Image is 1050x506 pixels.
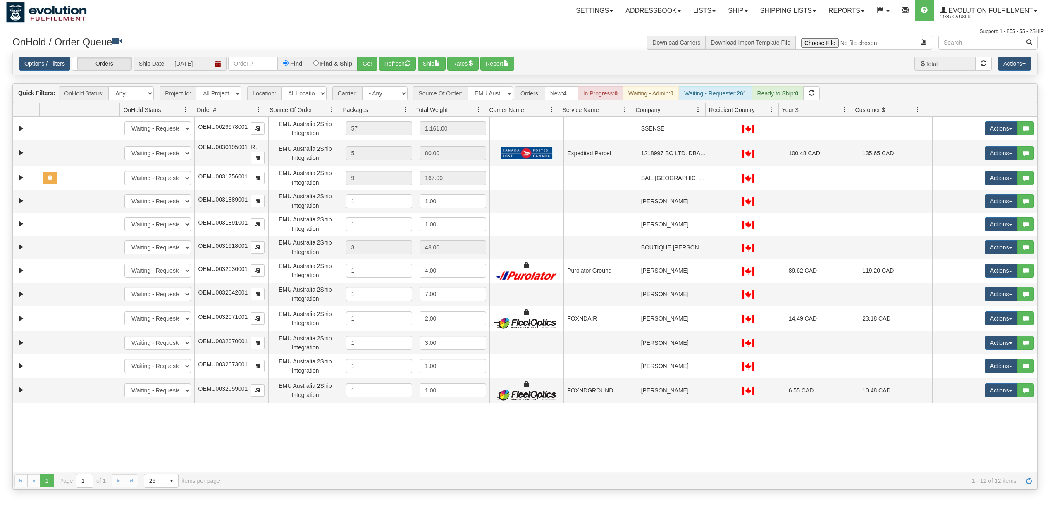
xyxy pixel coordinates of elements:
img: CA [742,150,754,158]
span: Source Of Order [270,106,312,114]
button: Copy to clipboard [251,337,265,349]
div: EMU Australia 2Ship Integration [272,357,339,375]
a: Customer $ filter column settings [911,102,925,116]
img: CA [742,362,754,371]
a: Download Carriers [652,39,700,46]
a: Expand [16,242,26,252]
button: Copy to clipboard [251,241,265,254]
a: Settings [570,0,619,21]
a: Order # filter column settings [252,102,266,116]
div: EMU Australia 2Ship Integration [272,119,339,138]
div: EMU Australia 2Ship Integration [272,238,339,257]
div: 5 [346,146,413,160]
span: Source Of Order: [413,86,468,100]
div: Support: 1 - 855 - 55 - 2SHIP [6,28,1044,35]
button: Report [480,57,514,71]
div: 48.00 [420,240,486,254]
img: Canada Post [501,147,553,160]
td: 6.55 CAD [785,378,859,403]
div: EMU Australia 2Ship Integration [272,261,339,280]
div: 1,161.00 [420,121,486,135]
button: Copy to clipboard [251,312,265,325]
span: Your $ [782,106,799,114]
input: Order # [228,57,278,71]
div: EMU Australia 2Ship Integration [272,169,339,187]
button: Copy to clipboard [251,384,265,397]
span: OnHold Status [123,106,161,114]
a: Lists [687,0,722,21]
a: Total Weight filter column settings [472,102,486,116]
button: Actions [985,264,1018,278]
td: [PERSON_NAME] [637,213,711,236]
button: Actions [985,171,1018,185]
span: OnHold Status: [59,86,108,100]
div: Ready to Ship: [752,86,804,100]
div: EMU Australia 2Ship Integration [272,285,339,304]
strong: 0 [614,90,618,97]
img: CA [742,125,754,133]
span: OEMU0032070001 [198,338,248,344]
input: Import [796,36,916,50]
img: CA [742,267,754,276]
span: Page 1 [40,474,53,487]
div: EMU Australia 2Ship Integration [272,192,339,210]
iframe: chat widget [1031,211,1049,295]
span: OEMU0032071001 [198,314,248,320]
img: CA [742,339,754,347]
td: 10.48 CAD [859,378,933,403]
span: OEMU0029978001 [198,124,248,130]
button: Copy to clipboard [251,152,265,164]
button: Copy to clipboard [251,195,265,207]
span: OEMU0031756001 [198,173,248,180]
button: Actions [985,121,1018,135]
div: Waiting - Admin: [623,86,679,100]
img: CA [742,174,754,183]
td: [PERSON_NAME] [637,259,711,283]
span: Project Id: [160,86,196,100]
a: Your $ filter column settings [838,102,852,116]
div: EMU Australia 2Ship Integration [272,334,339,352]
span: Recipient Country [709,106,755,114]
strong: 0 [670,90,673,97]
img: logo1488.jpg [6,2,87,23]
td: [PERSON_NAME] [637,190,711,213]
button: Copy to clipboard [251,264,265,277]
a: Options / Filters [19,57,70,71]
div: Waiting - Requester: [679,86,752,100]
td: [PERSON_NAME] [637,354,711,378]
div: New: [545,86,578,100]
td: 14.49 CAD [785,306,859,331]
span: Service Name [563,106,599,114]
a: Expand [16,314,26,324]
a: Download Import Template File [711,39,790,46]
button: Rates [447,57,479,71]
span: select [165,474,178,487]
td: Purolator Ground [563,259,637,283]
span: OEMU0031889001 [198,196,248,203]
span: OEMU0031891001 [198,219,248,226]
div: In Progress: [578,86,623,100]
td: [PERSON_NAME] [637,283,711,306]
span: Total [914,57,943,71]
span: Location: [247,86,281,100]
button: Copy to clipboard [251,360,265,372]
strong: 261 [737,90,746,97]
td: [PERSON_NAME] [637,378,711,403]
a: Shipping lists [754,0,822,21]
td: SAIL [GEOGRAPHIC_DATA] [637,166,711,190]
div: 167.00 [420,171,486,185]
button: Actions [985,217,1018,231]
img: FleetOptics Inc. [494,389,560,401]
label: Orders [72,57,131,71]
span: Page sizes drop down [144,474,179,488]
td: [PERSON_NAME] [637,306,711,331]
img: Purolator [494,271,560,280]
div: EMU Australia 2Ship Integration [272,381,339,400]
td: 135.65 CAD [859,140,933,166]
a: OnHold Status filter column settings [179,102,193,116]
img: CA [742,387,754,395]
a: Evolution Fulfillment 1488 / CA User [934,0,1043,21]
button: Actions [998,57,1031,71]
span: OEMU0032059001 [198,385,248,392]
td: FOXNDGROUND [563,378,637,403]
